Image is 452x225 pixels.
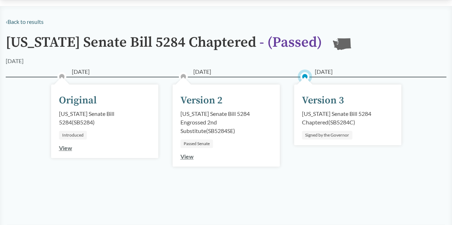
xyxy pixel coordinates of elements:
[302,131,352,139] div: Signed by the Governor
[59,109,150,127] div: [US_STATE] Senate Bill 5284 ( SB5284 )
[6,57,24,65] div: [DATE]
[59,93,97,108] div: Original
[6,35,322,57] h1: [US_STATE] Senate Bill 5284 Chaptered
[259,34,322,51] span: - ( Passed )
[59,131,87,139] div: Introduced
[6,18,44,25] a: ‹Back to results
[180,153,194,160] a: View
[315,67,333,76] span: [DATE]
[72,67,90,76] span: [DATE]
[59,144,72,151] a: View
[180,139,213,148] div: Passed Senate
[302,109,393,127] div: [US_STATE] Senate Bill 5284 Chaptered ( SB5284C )
[193,67,211,76] span: [DATE]
[180,93,223,108] div: Version 2
[180,109,272,135] div: [US_STATE] Senate Bill 5284 Engrossed 2nd Substitute ( SB5284SE )
[302,93,344,108] div: Version 3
